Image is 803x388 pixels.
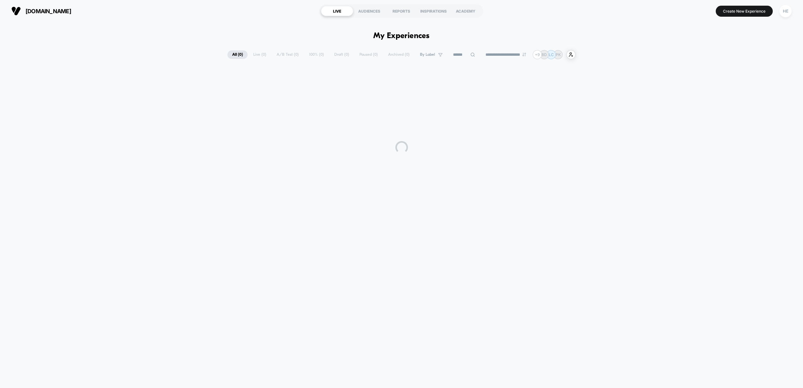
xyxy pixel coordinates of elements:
[417,6,450,16] div: INSPIRATIONS
[777,5,794,18] button: HE
[11,6,21,16] img: Visually logo
[549,52,554,57] p: LC
[9,6,73,16] button: [DOMAIN_NAME]
[227,50,248,59] span: All ( 0 )
[353,6,385,16] div: AUDIENCES
[533,50,542,59] div: + 9
[556,52,561,57] p: PK
[385,6,417,16] div: REPORTS
[321,6,353,16] div: LIVE
[26,8,71,14] span: [DOMAIN_NAME]
[450,6,482,16] div: ACADEMY
[716,6,773,17] button: Create New Experience
[373,31,430,41] h1: My Experiences
[779,5,792,17] div: HE
[542,52,547,57] p: BD
[522,53,526,56] img: end
[420,52,435,57] span: By Label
